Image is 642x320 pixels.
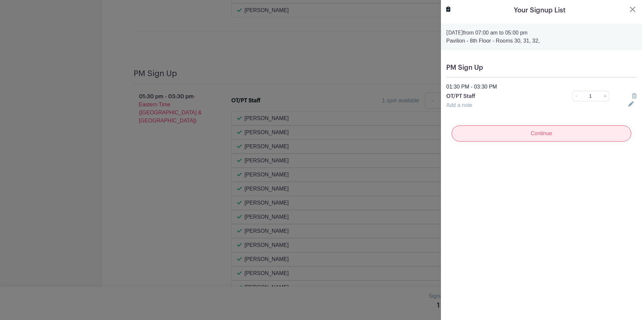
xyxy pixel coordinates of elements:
[572,91,580,101] a: -
[442,83,641,91] div: 01:30 PM - 03:30 PM
[446,37,637,45] p: Pavilion - 8th Floor - Rooms 30, 31, 32,
[446,64,637,72] h5: PM Sign Up
[446,92,554,100] p: OT/PT Staff
[446,102,472,108] a: Add a note
[446,30,463,36] strong: [DATE]
[514,5,565,15] h5: Your Signup List
[446,29,637,37] p: from 07:00 am to 05:00 pm
[629,5,637,13] button: Close
[601,91,609,101] a: +
[452,125,631,142] input: Continue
